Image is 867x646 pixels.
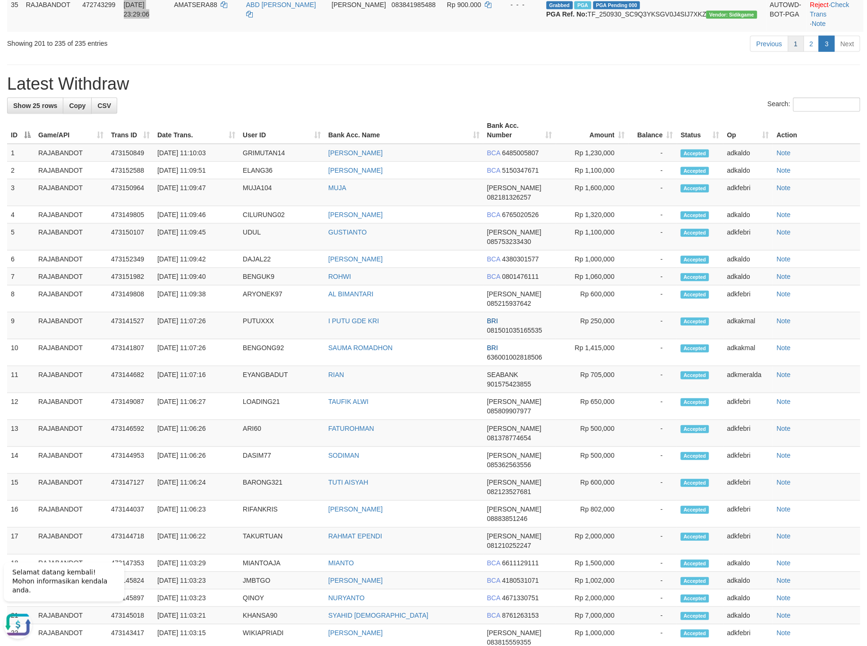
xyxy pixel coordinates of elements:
td: Rp 1,100,000 [556,161,628,179]
td: [DATE] 11:06:24 [154,473,239,500]
span: [PERSON_NAME] [487,290,541,297]
span: Copy 6611129111 to clipboard [502,559,539,566]
span: Accepted [680,559,709,567]
a: [PERSON_NAME] [328,149,383,156]
td: - [628,366,677,393]
span: BRI [487,344,498,351]
th: Action [773,117,860,143]
td: - [628,419,677,446]
td: 3 [7,179,34,206]
a: Note [776,370,790,378]
span: BCA [487,576,500,584]
span: [PERSON_NAME] [487,184,541,191]
td: RAJABANDOT [34,268,107,285]
span: Accepted [680,255,709,263]
td: [DATE] 11:06:26 [154,446,239,473]
td: 473144037 [107,500,154,527]
td: JMBTGO [239,571,325,589]
span: Accepted [680,452,709,460]
a: Note [776,166,790,174]
td: Rp 1,415,000 [556,339,628,366]
td: 2 [7,161,34,179]
td: 12 [7,393,34,419]
a: Note [776,397,790,405]
th: Bank Acc. Name: activate to sort column ascending [325,117,483,143]
td: adkfebri [723,527,773,554]
span: Show 25 rows [13,101,57,109]
td: RAJABANDOT [34,393,107,419]
span: BCA [487,210,500,218]
td: 473150849 [107,143,154,161]
td: RIFANKRIS [239,500,325,527]
td: PUTUXXX [239,312,325,339]
a: SAUMA ROMADHON [328,344,393,351]
a: RAHMAT EPENDI [328,532,382,539]
td: LOADING21 [239,393,325,419]
a: NURYANTO [328,594,365,601]
span: SEABANK [487,370,518,378]
td: Rp 500,000 [556,419,628,446]
span: Accepted [680,290,709,298]
td: - [628,571,677,589]
a: Copy [63,97,92,113]
a: Note [776,594,790,601]
a: I PUTU GDE KRI [328,317,379,324]
td: 473149087 [107,393,154,419]
span: AMATSERA88 [174,0,217,8]
span: Accepted [680,184,709,192]
span: Selamat datang kembali! Mohon informasikan kendala anda. [12,15,107,40]
a: [PERSON_NAME] [328,505,383,512]
a: Show 25 rows [7,97,63,113]
td: RAJABANDOT [34,250,107,268]
td: 473152349 [107,250,154,268]
span: Copy 081210252247 to clipboard [487,541,531,549]
span: BCA [487,166,500,174]
td: RAJABANDOT [34,446,107,473]
a: RIAN [328,370,344,378]
th: Status: activate to sort column ascending [677,117,723,143]
td: 15 [7,473,34,500]
span: Accepted [680,478,709,487]
td: adkaldo [723,206,773,223]
span: Copy 082123527681 to clipboard [487,487,531,495]
span: PGA Pending [593,1,640,9]
td: adkaldo [723,143,773,161]
a: MIANTO [328,559,354,566]
span: [PERSON_NAME] [332,0,386,8]
td: Rp 2,000,000 [556,589,628,606]
th: Trans ID: activate to sort column ascending [107,117,154,143]
td: EYANGBADUT [239,366,325,393]
span: [PERSON_NAME] [487,451,541,459]
span: BRI [487,317,498,324]
span: Copy 081378774654 to clipboard [487,434,531,441]
span: Accepted [680,425,709,433]
a: Note [776,272,790,280]
span: Copy 082181326257 to clipboard [487,193,531,201]
td: RAJABANDOT [34,179,107,206]
div: Showing 201 to 235 of 235 entries [7,34,354,48]
td: adkfebri [723,285,773,312]
a: GUSTIANTO [328,228,367,235]
td: - [628,143,677,161]
span: Copy 085362563556 to clipboard [487,461,531,468]
span: [PERSON_NAME] [487,478,541,486]
td: 16 [7,500,34,527]
a: TUTI AISYAH [328,478,369,486]
span: Copy 085753233430 to clipboard [487,237,531,245]
a: Check Trans [810,0,849,17]
td: RAJABANDOT [34,206,107,223]
a: ROHWI [328,272,351,280]
td: MUJA104 [239,179,325,206]
td: 473150107 [107,223,154,250]
td: ARYONEK97 [239,285,325,312]
td: [DATE] 11:09:51 [154,161,239,179]
span: Copy 081501035165535 to clipboard [487,326,542,334]
span: Accepted [680,317,709,325]
td: - [628,339,677,366]
td: 473152588 [107,161,154,179]
td: BENGUK9 [239,268,325,285]
td: 9 [7,312,34,339]
span: [PERSON_NAME] [487,228,541,235]
td: - [628,527,677,554]
a: SODIMAN [328,451,359,459]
